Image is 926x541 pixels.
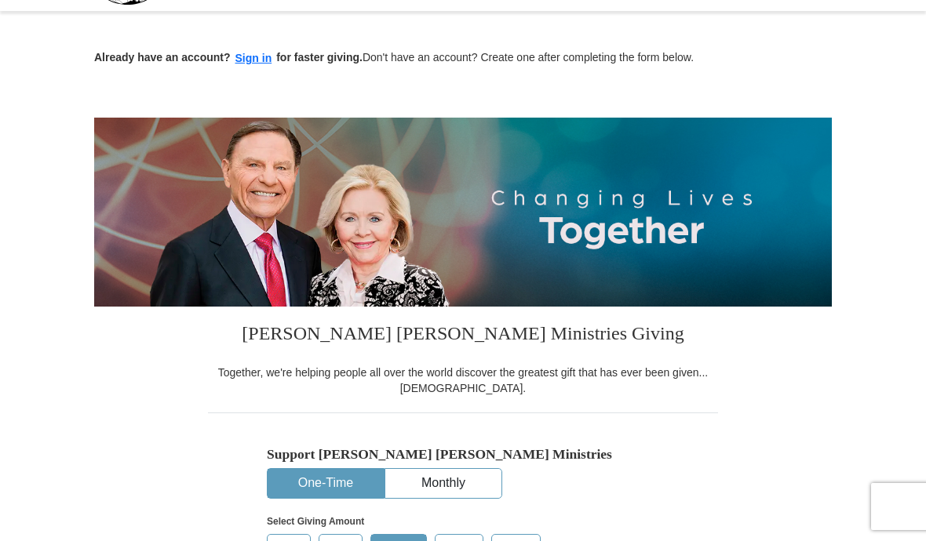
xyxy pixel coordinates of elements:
div: Together, we're helping people all over the world discover the greatest gift that has ever been g... [208,365,718,396]
button: One-Time [268,469,384,498]
strong: Select Giving Amount [267,516,364,527]
button: Monthly [385,469,501,498]
p: Don't have an account? Create one after completing the form below. [94,49,832,67]
strong: Already have an account? for faster giving. [94,51,363,64]
h5: Support [PERSON_NAME] [PERSON_NAME] Ministries [267,446,659,463]
h3: [PERSON_NAME] [PERSON_NAME] Ministries Giving [208,307,718,365]
button: Sign in [231,49,277,67]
